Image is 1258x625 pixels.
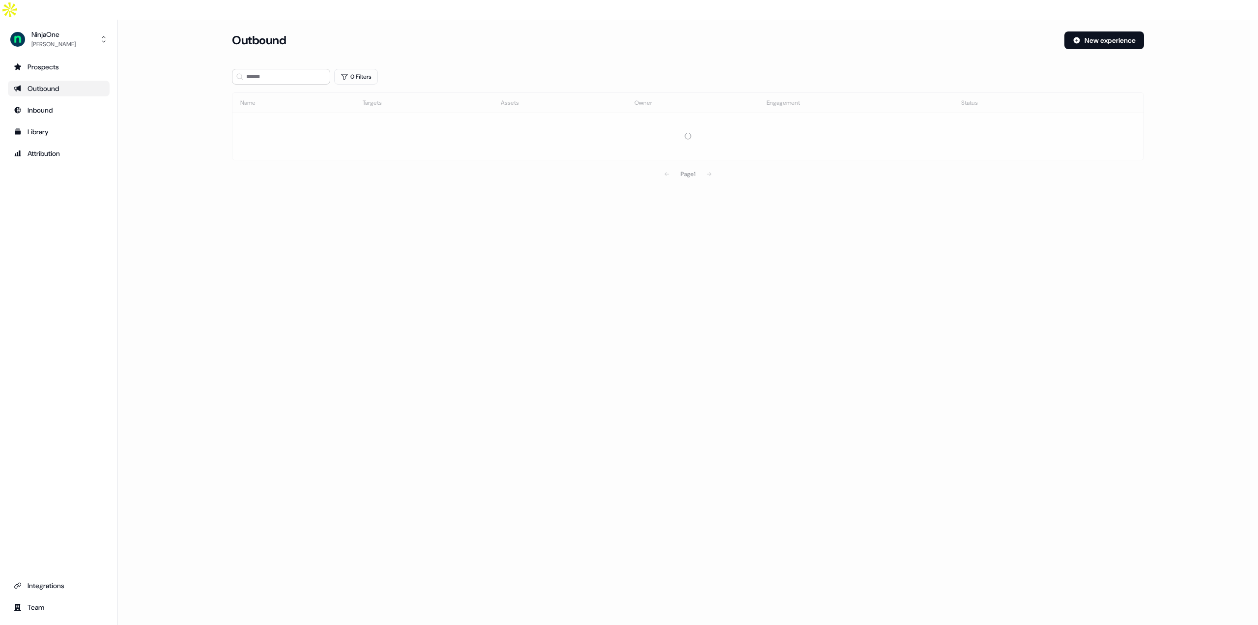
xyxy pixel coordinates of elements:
[31,39,76,49] div: [PERSON_NAME]
[14,127,104,137] div: Library
[14,602,104,612] div: Team
[8,59,110,75] a: Go to prospects
[8,146,110,161] a: Go to attribution
[14,62,104,72] div: Prospects
[334,69,378,85] button: 0 Filters
[8,124,110,140] a: Go to templates
[31,30,76,39] div: NinjaOne
[8,102,110,118] a: Go to Inbound
[8,81,110,96] a: Go to outbound experience
[14,84,104,93] div: Outbound
[8,599,110,615] a: Go to team
[14,149,104,158] div: Attribution
[8,28,110,51] button: NinjaOne[PERSON_NAME]
[14,105,104,115] div: Inbound
[232,33,286,48] h3: Outbound
[1064,31,1144,49] button: New experience
[8,578,110,594] a: Go to integrations
[14,581,104,591] div: Integrations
